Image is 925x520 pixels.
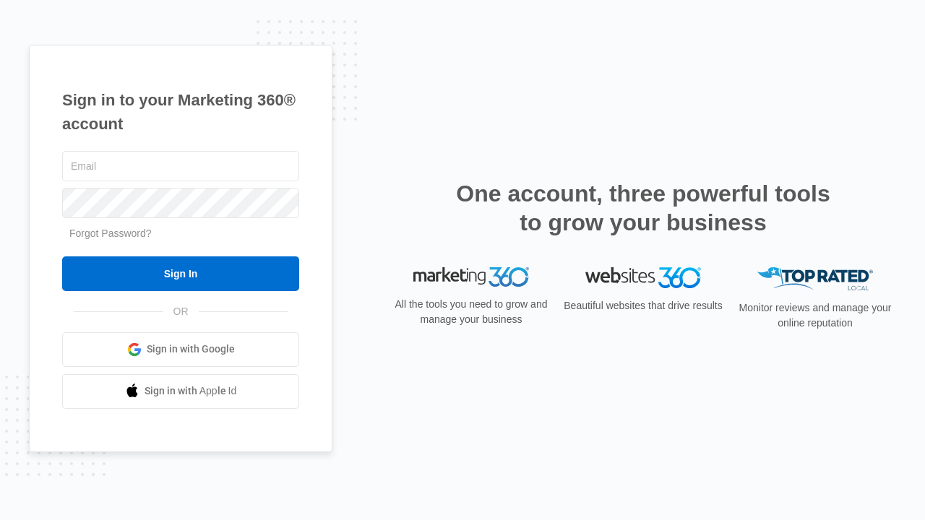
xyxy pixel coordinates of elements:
[390,297,552,327] p: All the tools you need to grow and manage your business
[147,342,235,357] span: Sign in with Google
[413,267,529,287] img: Marketing 360
[163,304,199,319] span: OR
[145,383,237,399] span: Sign in with Apple Id
[62,374,299,409] a: Sign in with Apple Id
[69,227,152,239] a: Forgot Password?
[585,267,701,288] img: Websites 360
[62,88,299,136] h1: Sign in to your Marketing 360® account
[452,179,835,237] h2: One account, three powerful tools to grow your business
[62,256,299,291] input: Sign In
[62,151,299,181] input: Email
[757,267,873,291] img: Top Rated Local
[562,298,724,313] p: Beautiful websites that drive results
[62,332,299,367] a: Sign in with Google
[734,300,896,331] p: Monitor reviews and manage your online reputation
